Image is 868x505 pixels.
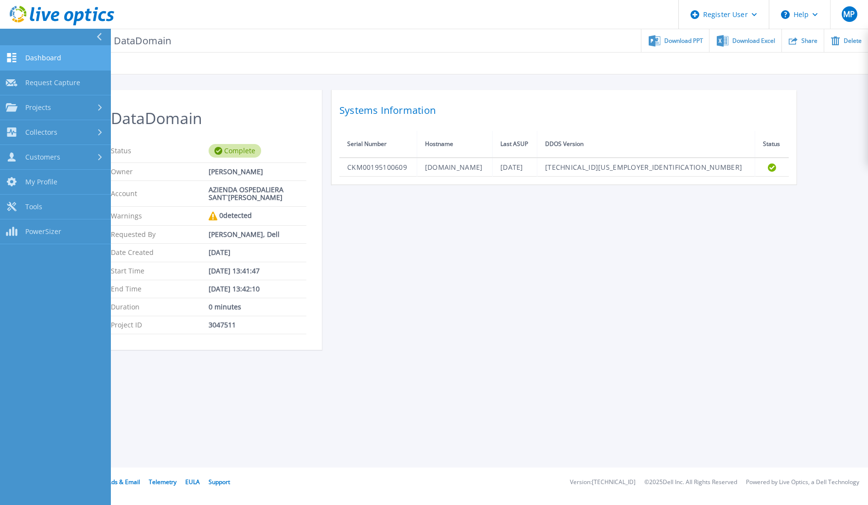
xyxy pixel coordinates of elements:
[111,212,209,220] p: Warnings
[111,249,209,256] p: Date Created
[492,158,537,177] td: [DATE]
[417,131,492,158] th: Hostname
[111,231,209,238] p: Requested By
[417,158,492,177] td: [DOMAIN_NAME]
[492,131,537,158] th: Last ASUP
[209,321,306,329] div: 3047511
[209,478,230,486] a: Support
[111,303,209,311] p: Duration
[25,178,57,186] span: My Profile
[537,158,755,177] td: [TECHNICAL_ID][US_EMPLOYER_IDENTIFICATION_NUMBER]
[209,231,306,238] div: [PERSON_NAME], Dell
[25,153,60,162] span: Customers
[185,478,200,486] a: EULA
[570,479,636,486] li: Version: [TECHNICAL_ID]
[111,186,209,201] p: Account
[25,202,42,211] span: Tools
[209,249,306,256] div: [DATE]
[209,303,306,311] div: 0 minutes
[111,285,209,293] p: End Time
[111,321,209,329] p: Project ID
[111,267,209,275] p: Start Time
[107,35,172,46] span: DataDomain
[537,131,755,158] th: DDOS Version
[111,144,209,158] p: Status
[25,128,57,137] span: Collectors
[25,227,61,236] span: PowerSizer
[149,478,177,486] a: Telemetry
[209,144,261,158] div: Complete
[25,103,51,112] span: Projects
[801,38,817,44] span: Share
[339,131,417,158] th: Serial Number
[644,479,737,486] li: © 2025 Dell Inc. All Rights Reserved
[664,38,703,44] span: Download PPT
[732,38,775,44] span: Download Excel
[209,285,306,293] div: [DATE] 13:42:10
[843,10,855,18] span: MP
[844,38,862,44] span: Delete
[209,186,306,201] div: AZIENDA OSPEDALIERA SANT`[PERSON_NAME]
[755,131,789,158] th: Status
[209,212,306,220] div: 0 detected
[209,168,306,176] div: [PERSON_NAME]
[25,78,80,87] span: Request Capture
[339,102,789,119] h2: Systems Information
[339,158,417,177] td: CKM00195100609
[111,168,209,176] p: Owner
[25,54,61,62] span: Dashboard
[107,478,140,486] a: Ads & Email
[746,479,859,486] li: Powered by Live Optics, a Dell Technology
[111,109,306,127] h2: DataDomain
[209,267,306,275] div: [DATE] 13:41:47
